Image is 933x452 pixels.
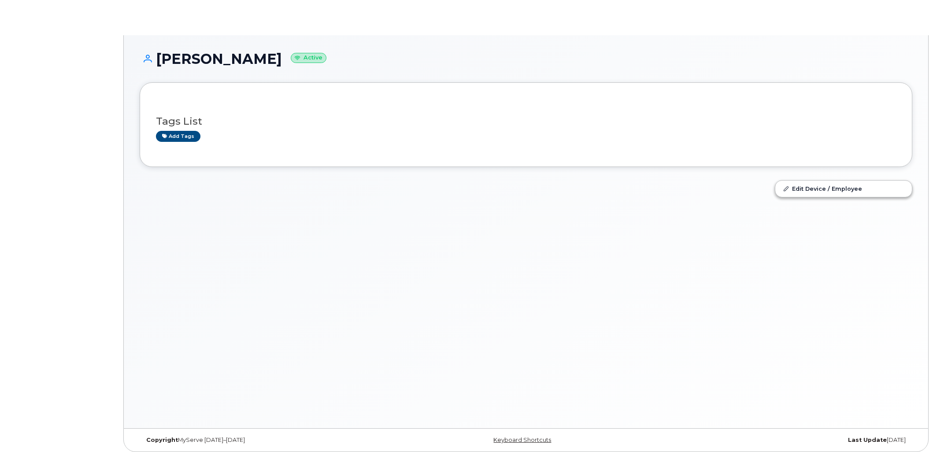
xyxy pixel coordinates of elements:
[140,437,397,444] div: MyServe [DATE]–[DATE]
[655,437,912,444] div: [DATE]
[291,53,326,63] small: Active
[156,131,200,142] a: Add tags
[848,437,887,443] strong: Last Update
[140,51,912,67] h1: [PERSON_NAME]
[146,437,178,443] strong: Copyright
[493,437,551,443] a: Keyboard Shortcuts
[156,116,896,127] h3: Tags List
[775,181,912,196] a: Edit Device / Employee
